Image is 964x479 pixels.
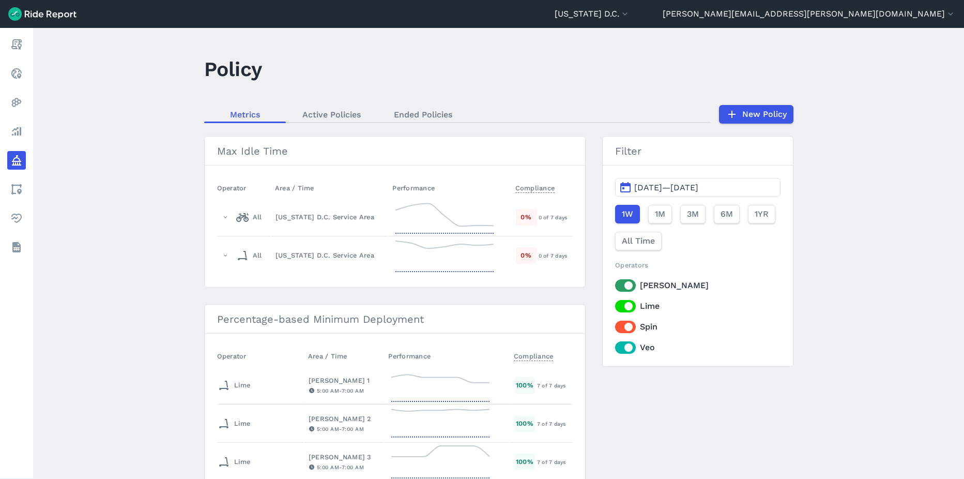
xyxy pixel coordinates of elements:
span: Operators [615,261,648,269]
div: 0 % [516,247,537,263]
button: 6M [714,205,740,223]
button: [US_STATE] D.C. [555,8,630,20]
div: All [236,247,262,264]
div: 100 % [514,415,535,431]
div: 100 % [514,377,535,393]
div: 5:00 AM - 7:00 AM [309,386,380,395]
a: New Policy [719,105,793,124]
div: 7 of 7 days [537,457,572,467]
div: Lime [218,454,251,470]
th: Area / Time [271,178,389,198]
a: Ended Policies [377,107,469,122]
div: 7 of 7 days [537,381,572,390]
a: Areas [7,180,26,199]
button: All Time [615,232,662,250]
th: Operator [217,178,271,198]
div: 7 of 7 days [537,419,572,428]
span: 1W [622,208,633,220]
a: Health [7,209,26,228]
button: 1M [648,205,672,223]
h3: Filter [603,137,792,166]
label: Veo [615,341,780,354]
div: Lime [218,415,251,432]
button: [DATE]—[DATE] [615,178,780,197]
button: 1YR [748,205,775,223]
span: Compliance [515,181,555,193]
a: Active Policies [286,107,377,122]
span: Compliance [514,349,554,361]
button: [PERSON_NAME][EMAIL_ADDRESS][PERSON_NAME][DOMAIN_NAME] [663,8,956,20]
span: 3M [687,208,699,220]
span: [DATE]—[DATE] [634,183,698,192]
div: [US_STATE] D.C. Service Area [276,212,384,222]
div: 0 of 7 days [539,213,573,222]
span: 1M [655,208,665,220]
th: Operator [217,346,304,366]
div: 0 % [516,209,537,225]
h1: Policy [204,55,262,83]
div: [US_STATE] D.C. Service Area [276,250,384,260]
div: [PERSON_NAME] 3 [309,452,380,462]
a: Report [7,35,26,54]
th: Performance [384,346,510,366]
h3: Percentage-based Minimum Deployment [205,305,586,334]
label: [PERSON_NAME] [615,279,780,292]
label: Spin [615,321,780,333]
div: Lime [218,377,251,394]
button: 3M [680,205,706,223]
a: Metrics [204,107,286,122]
img: Ride Report [8,7,76,21]
div: [PERSON_NAME] 1 [309,376,380,385]
th: Area / Time [304,346,385,366]
a: Policy [7,151,26,170]
label: Lime [615,300,780,312]
button: 1W [615,205,640,223]
span: 6M [721,208,733,220]
a: Heatmaps [7,93,26,112]
a: Datasets [7,238,26,257]
h3: Max Idle Time [205,137,586,166]
div: 5:00 AM - 7:00 AM [309,424,380,433]
div: [PERSON_NAME] 2 [309,414,380,424]
div: 5:00 AM - 7:00 AM [309,462,380,472]
div: 100 % [514,454,535,470]
div: 0 of 7 days [539,251,573,260]
div: All [236,209,262,226]
span: 1YR [755,208,769,220]
a: Realtime [7,64,26,83]
th: Performance [388,178,511,198]
a: Analyze [7,122,26,141]
span: All Time [622,235,655,247]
